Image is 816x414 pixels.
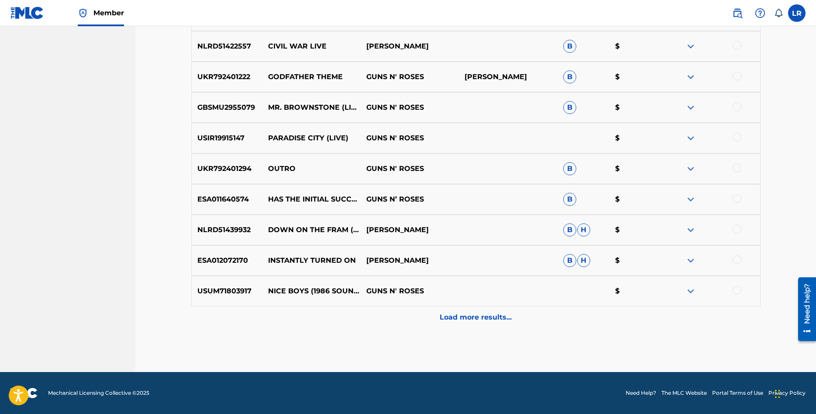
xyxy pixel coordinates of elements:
[774,9,783,17] div: Notifications
[563,254,576,267] span: B
[732,8,743,18] img: search
[563,101,576,114] span: B
[262,286,360,296] p: NICE BOYS (1986 SOUND CITY SESSION)
[262,194,360,205] p: HAS THE INITIAL SUCCESS OF GNR CHANGED THE BAND
[755,8,765,18] img: help
[192,72,262,82] p: UKR792401222
[772,372,816,414] iframe: Chat Widget
[459,72,557,82] p: [PERSON_NAME]
[751,4,769,22] div: Help
[729,4,746,22] a: Public Search
[10,7,44,19] img: MLC Logo
[609,194,661,205] p: $
[685,225,696,235] img: expand
[609,225,661,235] p: $
[712,389,763,397] a: Portal Terms of Use
[93,8,124,18] span: Member
[192,41,262,52] p: NLRD51422557
[775,381,780,407] div: Drag
[685,286,696,296] img: expand
[609,72,661,82] p: $
[192,255,262,266] p: ESA012072170
[361,102,459,113] p: GUNS N' ROSES
[192,194,262,205] p: ESA011640574
[262,225,360,235] p: DOWN ON THE FRAM (LIVE)
[48,389,149,397] span: Mechanical Licensing Collective © 2025
[361,164,459,174] p: GUNS N' ROSES
[192,102,262,113] p: GBSMU2955079
[361,133,459,143] p: GUNS N' ROSES
[609,286,661,296] p: $
[685,194,696,205] img: expand
[685,133,696,143] img: expand
[361,41,459,52] p: [PERSON_NAME]
[563,223,576,237] span: B
[262,133,360,143] p: PARADISE CITY (LIVE)
[192,286,262,296] p: USUM71803917
[685,255,696,266] img: expand
[361,286,459,296] p: GUNS N' ROSES
[10,388,38,398] img: logo
[685,102,696,113] img: expand
[563,162,576,175] span: B
[563,40,576,53] span: B
[788,4,806,22] div: User Menu
[685,72,696,82] img: expand
[361,225,459,235] p: [PERSON_NAME]
[78,8,88,18] img: Top Rightsholder
[262,72,360,82] p: GODFATHER THEME
[609,102,661,113] p: $
[361,72,459,82] p: GUNS N' ROSES
[768,389,806,397] a: Privacy Policy
[685,164,696,174] img: expand
[192,164,262,174] p: UKR792401294
[192,225,262,235] p: NLRD51439932
[262,255,360,266] p: INSTANTLY TURNED ON
[609,255,661,266] p: $
[609,41,661,52] p: $
[661,389,707,397] a: The MLC Website
[685,41,696,52] img: expand
[577,223,590,237] span: H
[361,255,459,266] p: [PERSON_NAME]
[563,193,576,206] span: B
[626,389,656,397] a: Need Help?
[563,70,576,83] span: B
[577,254,590,267] span: H
[440,312,512,323] p: Load more results...
[192,133,262,143] p: USIR19915147
[792,273,816,345] iframe: Resource Center
[262,102,360,113] p: MR. BROWNSTONE (LIVE FM THE RITZ 1988 REMASTERED) (WESTWOOD ONE THE RITZ NYC [DATE] REMASTEREED))...
[262,164,360,174] p: OUTRO
[609,164,661,174] p: $
[262,41,360,52] p: CIVIL WAR LIVE
[609,133,661,143] p: $
[361,194,459,205] p: GUNS N’ ROSES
